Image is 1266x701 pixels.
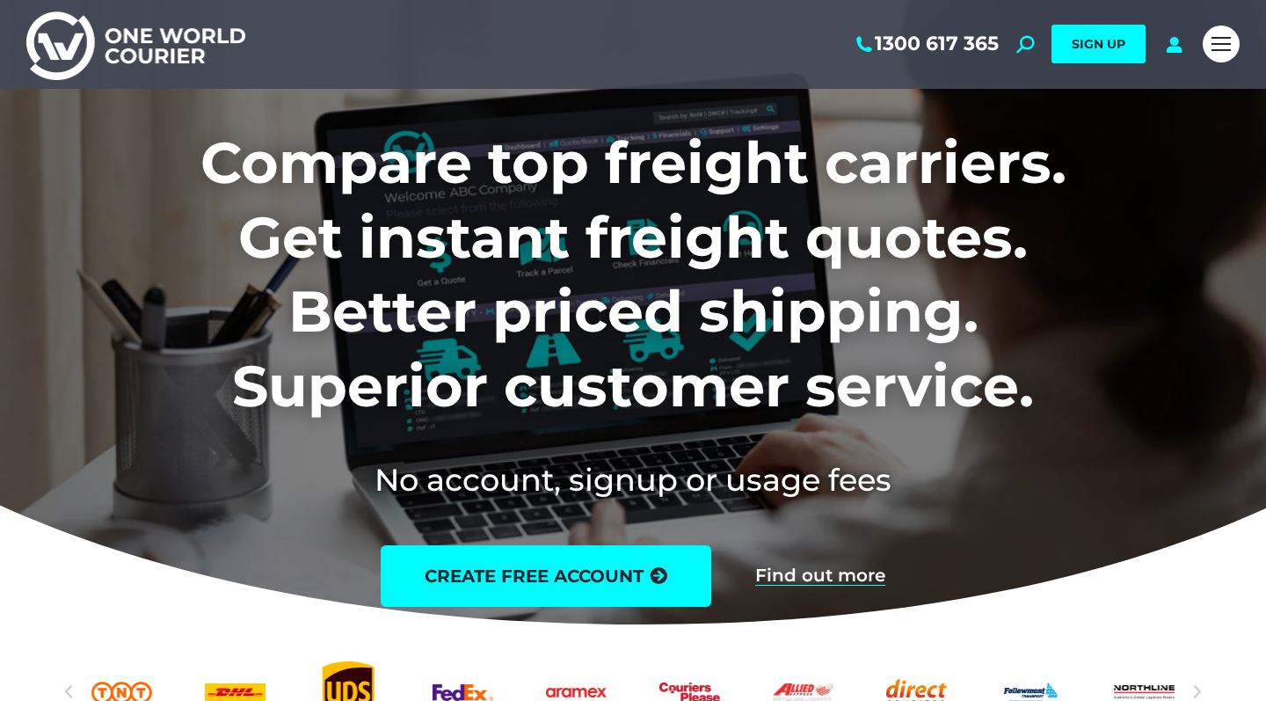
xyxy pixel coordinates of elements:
[1051,25,1146,63] a: SIGN UP
[26,9,245,80] img: One World Courier
[84,458,1182,501] h2: No account, signup or usage fees
[381,545,711,607] a: create free account
[1072,36,1125,52] span: SIGN UP
[853,33,999,55] a: 1300 617 365
[84,126,1182,423] h1: Compare top freight carriers. Get instant freight quotes. Better priced shipping. Superior custom...
[755,566,885,586] a: Find out more
[1203,26,1240,62] a: Mobile menu icon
